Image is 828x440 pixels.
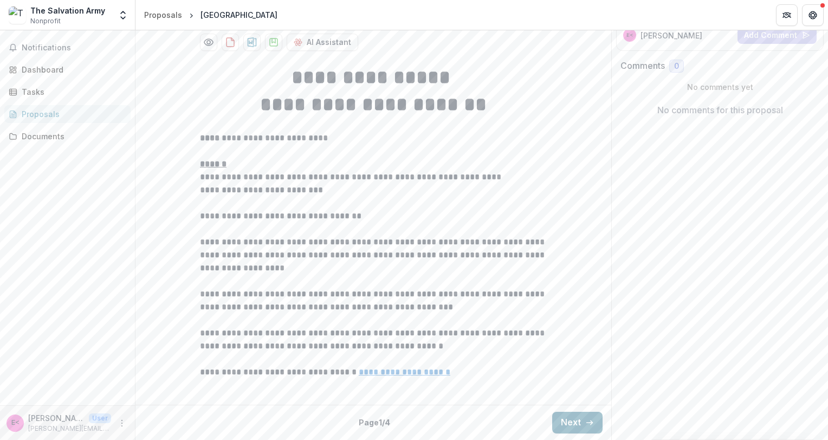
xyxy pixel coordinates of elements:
[674,62,679,71] span: 0
[9,7,26,24] img: The Salvation Army
[222,34,239,51] button: download-proposal
[738,27,817,44] button: Add Comment
[22,86,122,98] div: Tasks
[4,61,131,79] a: Dashboard
[200,9,277,21] div: [GEOGRAPHIC_DATA]
[4,127,131,145] a: Documents
[802,4,824,26] button: Get Help
[11,419,20,426] div: Elizabeth Pond Reza <elizabeth.reza@use.salvationarmy.org>
[140,7,186,23] a: Proposals
[776,4,798,26] button: Partners
[4,83,131,101] a: Tasks
[140,7,282,23] nav: breadcrumb
[641,30,702,41] p: [PERSON_NAME]
[4,105,131,123] a: Proposals
[22,131,122,142] div: Documents
[200,34,217,51] button: Preview d084f07a-dd34-447f-8b3f-2ca3a7e10444-1.pdf
[22,64,122,75] div: Dashboard
[243,34,261,51] button: download-proposal
[115,417,128,430] button: More
[144,9,182,21] div: Proposals
[28,424,111,433] p: [PERSON_NAME][EMAIL_ADDRESS][PERSON_NAME][DOMAIN_NAME]
[89,413,111,423] p: User
[657,103,783,117] p: No comments for this proposal
[620,61,665,71] h2: Comments
[22,108,122,120] div: Proposals
[30,16,61,26] span: Nonprofit
[265,34,282,51] button: download-proposal
[552,412,603,433] button: Next
[287,34,358,51] button: AI Assistant
[359,417,390,428] p: Page 1 / 4
[30,5,105,16] div: The Salvation Army
[4,39,131,56] button: Notifications
[620,81,819,93] p: No comments yet
[22,43,126,53] span: Notifications
[115,4,131,26] button: Open entity switcher
[626,33,633,38] div: Elizabeth Pond Reza <elizabeth.reza@use.salvationarmy.org>
[28,412,85,424] p: [PERSON_NAME] [PERSON_NAME] <[PERSON_NAME][EMAIL_ADDRESS][PERSON_NAME][DOMAIN_NAME]>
